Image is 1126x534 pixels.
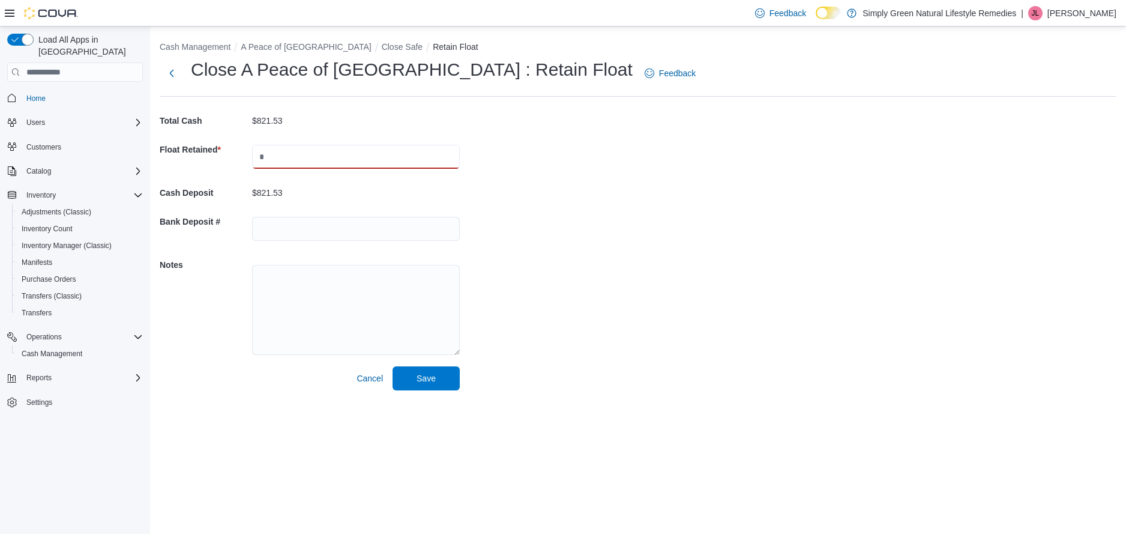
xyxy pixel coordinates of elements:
[160,210,250,234] h5: Bank Deposit #
[22,91,50,106] a: Home
[12,345,148,362] button: Cash Management
[393,366,460,390] button: Save
[22,115,50,130] button: Users
[22,164,143,178] span: Catalog
[34,34,143,58] span: Load All Apps in [GEOGRAPHIC_DATA]
[160,253,250,277] h5: Notes
[22,140,66,154] a: Customers
[659,67,696,79] span: Feedback
[2,329,148,345] button: Operations
[26,94,46,103] span: Home
[417,372,436,384] span: Save
[750,1,811,25] a: Feedback
[12,254,148,271] button: Manifests
[22,275,76,284] span: Purchase Orders
[1021,6,1023,20] p: |
[26,118,45,127] span: Users
[26,332,62,342] span: Operations
[22,330,67,344] button: Operations
[7,84,143,442] nav: Complex example
[2,393,148,411] button: Settings
[22,330,143,344] span: Operations
[17,347,143,361] span: Cash Management
[22,207,91,217] span: Adjustments (Classic)
[1047,6,1116,20] p: [PERSON_NAME]
[22,188,61,202] button: Inventory
[2,89,148,106] button: Home
[17,289,86,303] a: Transfers (Classic)
[1028,6,1043,20] div: Jason Losco
[2,114,148,131] button: Users
[816,7,841,19] input: Dark Mode
[17,306,56,320] a: Transfers
[252,116,283,126] p: $821.53
[12,237,148,254] button: Inventory Manager (Classic)
[22,371,143,385] span: Reports
[26,373,52,383] span: Reports
[17,272,143,287] span: Purchase Orders
[252,188,283,198] p: $821.53
[26,190,56,200] span: Inventory
[22,395,143,410] span: Settings
[191,58,633,82] h1: Close A Peace of [GEOGRAPHIC_DATA] : Retain Float
[12,288,148,305] button: Transfers (Classic)
[17,222,143,236] span: Inventory Count
[12,204,148,220] button: Adjustments (Classic)
[382,42,423,52] button: Close Safe
[22,258,52,267] span: Manifests
[160,109,250,133] h5: Total Cash
[17,289,143,303] span: Transfers (Classic)
[352,366,388,390] button: Cancel
[24,7,78,19] img: Cova
[22,291,82,301] span: Transfers (Classic)
[241,42,371,52] button: A Peace of [GEOGRAPHIC_DATA]
[17,272,81,287] a: Purchase Orders
[433,42,478,52] button: Retain Float
[1032,6,1040,20] span: JL
[17,238,116,253] a: Inventory Manager (Classic)
[22,241,112,250] span: Inventory Manager (Classic)
[22,349,82,359] span: Cash Management
[26,166,51,176] span: Catalog
[17,255,143,270] span: Manifests
[640,61,700,85] a: Feedback
[17,306,143,320] span: Transfers
[160,138,250,162] h5: Float Retained
[17,347,87,361] a: Cash Management
[160,41,1116,55] nav: An example of EuiBreadcrumbs
[160,42,230,52] button: Cash Management
[160,181,250,205] h5: Cash Deposit
[12,220,148,237] button: Inventory Count
[22,115,143,130] span: Users
[12,305,148,321] button: Transfers
[22,371,56,385] button: Reports
[863,6,1016,20] p: Simply Green Natural Lifestyle Remedies
[2,187,148,204] button: Inventory
[160,61,184,85] button: Next
[769,7,806,19] span: Feedback
[17,222,77,236] a: Inventory Count
[22,139,143,154] span: Customers
[22,90,143,105] span: Home
[2,369,148,386] button: Reports
[17,255,57,270] a: Manifests
[12,271,148,288] button: Purchase Orders
[22,395,57,410] a: Settings
[26,398,52,407] span: Settings
[17,205,96,219] a: Adjustments (Classic)
[2,163,148,180] button: Catalog
[357,372,383,384] span: Cancel
[22,164,56,178] button: Catalog
[22,308,52,318] span: Transfers
[2,138,148,156] button: Customers
[17,238,143,253] span: Inventory Manager (Classic)
[22,188,143,202] span: Inventory
[17,205,143,219] span: Adjustments (Classic)
[22,224,73,234] span: Inventory Count
[26,142,61,152] span: Customers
